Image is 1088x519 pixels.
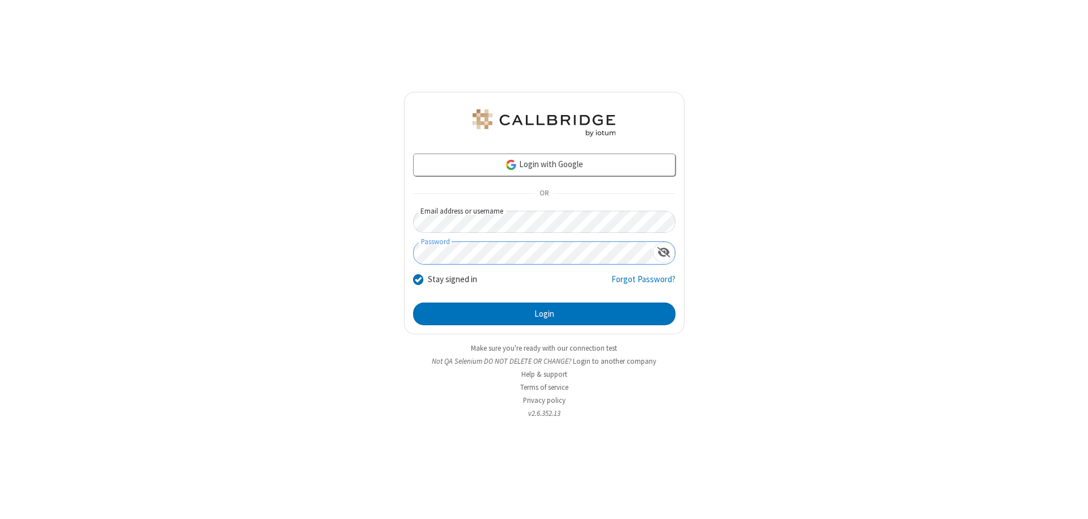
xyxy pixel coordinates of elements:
a: Make sure you're ready with our connection test [471,343,617,353]
a: Login with Google [413,154,675,176]
div: Show password [653,242,675,263]
li: Not QA Selenium DO NOT DELETE OR CHANGE? [404,356,685,367]
img: google-icon.png [505,159,517,171]
img: QA Selenium DO NOT DELETE OR CHANGE [470,109,618,137]
span: OR [535,186,553,202]
button: Login [413,303,675,325]
label: Stay signed in [428,273,477,286]
a: Help & support [521,369,567,379]
iframe: Chat [1060,490,1079,511]
a: Terms of service [520,382,568,392]
li: v2.6.352.13 [404,408,685,419]
input: Email address or username [413,211,675,233]
button: Login to another company [573,356,656,367]
a: Privacy policy [523,395,566,405]
a: Forgot Password? [611,273,675,295]
input: Password [414,242,653,264]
